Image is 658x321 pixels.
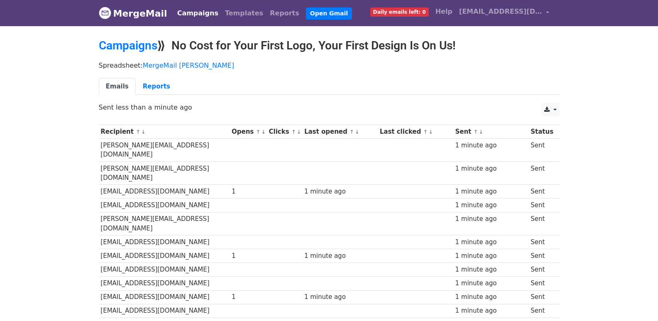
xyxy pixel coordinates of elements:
a: ↓ [261,129,266,135]
td: Sent [528,139,555,162]
a: ↓ [479,129,483,135]
div: 1 minute ago [455,265,526,274]
a: ↓ [141,129,146,135]
a: Daily emails left: 0 [367,3,432,20]
td: Sent [528,249,555,263]
td: [EMAIL_ADDRESS][DOMAIN_NAME] [99,249,230,263]
div: 1 minute ago [455,141,526,150]
div: 1 minute ago [455,251,526,261]
a: Reports [136,78,177,95]
p: Sent less than a minute ago [99,103,560,112]
th: Recipient [99,125,230,139]
td: Sent [528,277,555,290]
div: 1 minute ago [304,251,376,261]
div: 1 minute ago [304,187,376,196]
td: Sent [528,290,555,304]
th: Last opened [302,125,378,139]
div: 1 minute ago [455,238,526,247]
td: Sent [528,235,555,249]
td: [PERSON_NAME][EMAIL_ADDRESS][DOMAIN_NAME] [99,139,230,162]
th: Opens [230,125,267,139]
a: ↑ [291,129,296,135]
a: Reports [267,5,303,22]
td: [EMAIL_ADDRESS][DOMAIN_NAME] [99,198,230,212]
td: [EMAIL_ADDRESS][DOMAIN_NAME] [99,185,230,198]
a: Open Gmail [306,7,352,20]
div: 1 minute ago [455,201,526,210]
th: Sent [453,125,529,139]
a: [EMAIL_ADDRESS][DOMAIN_NAME] [456,3,553,23]
td: Sent [528,198,555,212]
a: Help [432,3,456,20]
h2: ⟫ No Cost for Your First Logo, Your First Design Is On Us! [99,39,560,53]
a: Campaigns [99,39,157,52]
a: Campaigns [174,5,222,22]
div: 1 minute ago [304,292,376,302]
a: ↓ [355,129,360,135]
td: [EMAIL_ADDRESS][DOMAIN_NAME] [99,290,230,304]
a: Emails [99,78,136,95]
th: Clicks [267,125,302,139]
div: 1 minute ago [455,306,526,316]
a: ↑ [423,129,428,135]
a: ↑ [350,129,354,135]
div: 1 minute ago [455,214,526,224]
td: Sent [528,212,555,235]
td: [EMAIL_ADDRESS][DOMAIN_NAME] [99,263,230,277]
div: 1 minute ago [455,279,526,288]
div: 1 [232,251,265,261]
div: 1 [232,187,265,196]
span: [EMAIL_ADDRESS][DOMAIN_NAME] [459,7,542,17]
span: Daily emails left: 0 [370,7,429,17]
td: Sent [528,185,555,198]
a: ↓ [428,129,433,135]
div: 1 [232,292,265,302]
div: 1 minute ago [455,187,526,196]
a: ↑ [136,129,140,135]
img: MergeMail logo [99,7,111,19]
div: 1 minute ago [455,292,526,302]
td: [EMAIL_ADDRESS][DOMAIN_NAME] [99,304,230,318]
td: Sent [528,304,555,318]
a: ↑ [474,129,478,135]
a: Templates [222,5,267,22]
td: [EMAIL_ADDRESS][DOMAIN_NAME] [99,277,230,290]
a: ↑ [256,129,261,135]
a: MergeMail [PERSON_NAME] [143,61,234,69]
th: Last clicked [378,125,453,139]
th: Status [528,125,555,139]
a: ↓ [297,129,301,135]
a: MergeMail [99,5,167,22]
td: Sent [528,263,555,277]
td: [EMAIL_ADDRESS][DOMAIN_NAME] [99,235,230,249]
td: Sent [528,162,555,185]
p: Spreadsheet: [99,61,560,70]
div: 1 minute ago [455,164,526,174]
td: [PERSON_NAME][EMAIL_ADDRESS][DOMAIN_NAME] [99,162,230,185]
td: [PERSON_NAME][EMAIL_ADDRESS][DOMAIN_NAME] [99,212,230,235]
